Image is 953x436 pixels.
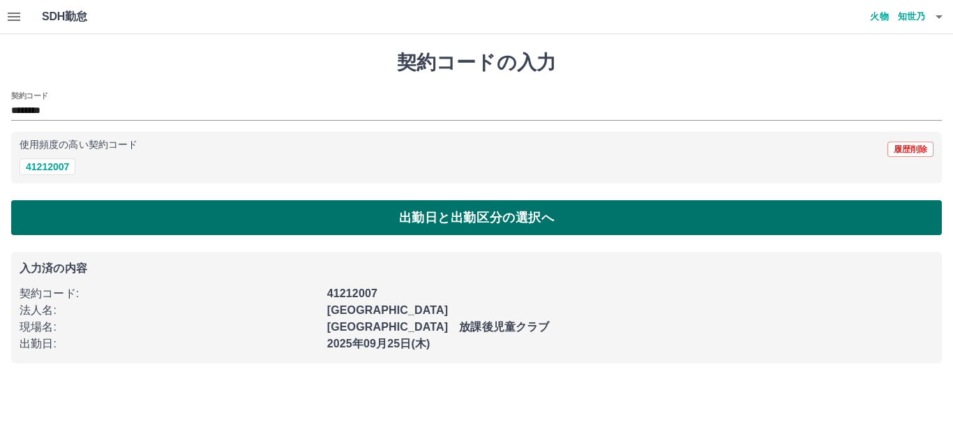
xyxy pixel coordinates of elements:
[11,51,942,75] h1: 契約コードの入力
[20,140,137,150] p: 使用頻度の高い契約コード
[887,142,933,157] button: 履歴削除
[11,200,942,235] button: 出勤日と出勤区分の選択へ
[327,338,430,349] b: 2025年09月25日(木)
[20,319,319,336] p: 現場名 :
[327,304,449,316] b: [GEOGRAPHIC_DATA]
[327,321,550,333] b: [GEOGRAPHIC_DATA] 放課後児童クラブ
[20,302,319,319] p: 法人名 :
[11,90,48,101] h2: 契約コード
[20,158,75,175] button: 41212007
[20,263,933,274] p: 入力済の内容
[20,285,319,302] p: 契約コード :
[20,336,319,352] p: 出勤日 :
[327,287,377,299] b: 41212007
